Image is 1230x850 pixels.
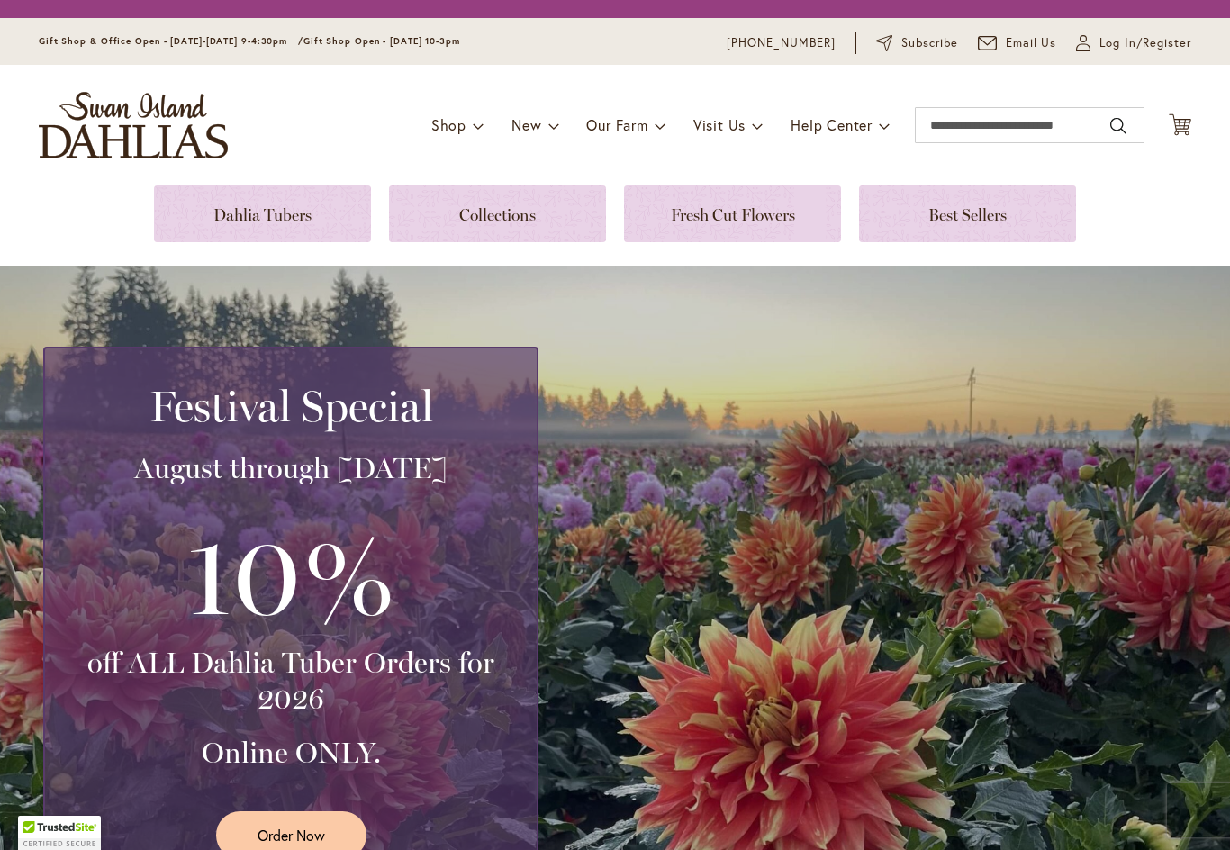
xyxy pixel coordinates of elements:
[876,34,958,52] a: Subscribe
[693,115,746,134] span: Visit Us
[67,450,515,486] h3: August through [DATE]
[39,92,228,158] a: store logo
[67,735,515,771] h3: Online ONLY.
[303,35,460,47] span: Gift Shop Open - [DATE] 10-3pm
[511,115,541,134] span: New
[727,34,836,52] a: [PHONE_NUMBER]
[67,381,515,431] h2: Festival Special
[1076,34,1191,52] a: Log In/Register
[1006,34,1057,52] span: Email Us
[586,115,647,134] span: Our Farm
[1099,34,1191,52] span: Log In/Register
[901,34,958,52] span: Subscribe
[67,504,515,645] h3: 10%
[67,645,515,717] h3: off ALL Dahlia Tuber Orders for 2026
[39,35,303,47] span: Gift Shop & Office Open - [DATE]-[DATE] 9-4:30pm /
[431,115,466,134] span: Shop
[791,115,873,134] span: Help Center
[978,34,1057,52] a: Email Us
[1110,112,1126,140] button: Search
